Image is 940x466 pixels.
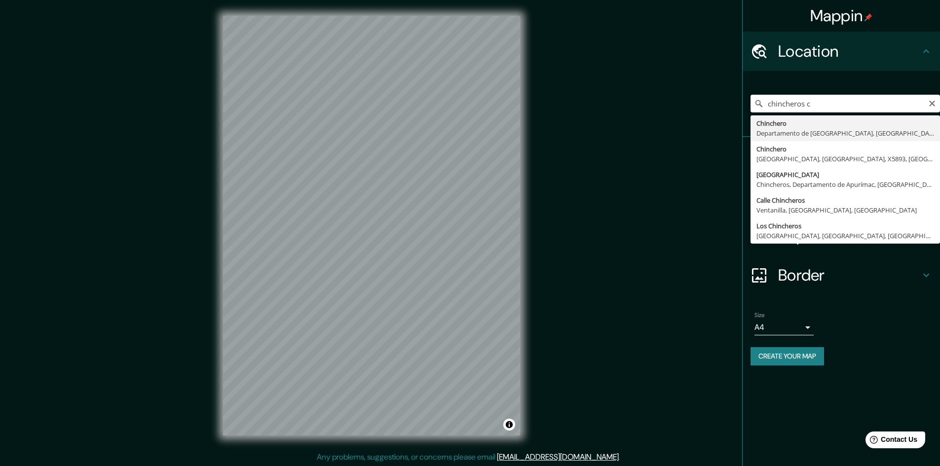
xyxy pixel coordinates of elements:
div: A4 [754,320,814,335]
button: Clear [928,98,936,108]
h4: Mappin [810,6,873,26]
div: Calle Chincheros [756,195,934,205]
div: Style [743,177,940,216]
a: [EMAIL_ADDRESS][DOMAIN_NAME] [497,452,619,462]
div: Layout [743,216,940,255]
div: Chinchero [756,118,934,128]
iframe: Help widget launcher [852,428,929,455]
div: [GEOGRAPHIC_DATA], [GEOGRAPHIC_DATA], [GEOGRAPHIC_DATA], [GEOGRAPHIC_DATA] [756,231,934,241]
div: Border [743,255,940,295]
div: . [620,451,622,463]
div: [GEOGRAPHIC_DATA] [756,170,934,179]
p: Any problems, suggestions, or concerns please email . [317,451,620,463]
div: . [622,451,624,463]
h4: Layout [778,226,920,246]
button: Toggle attribution [503,419,515,430]
div: Los Chincheros [756,221,934,231]
input: Pick your city or area [751,95,940,112]
button: Create your map [751,347,824,365]
div: Departamento de [GEOGRAPHIC_DATA], [GEOGRAPHIC_DATA] [756,128,934,138]
div: Pins [743,137,940,177]
div: Chinchero [756,144,934,154]
img: pin-icon.png [865,13,872,21]
label: Size [754,311,765,320]
canvas: Map [223,16,520,435]
h4: Border [778,265,920,285]
div: Chincheros, Departamento de Apurímac, [GEOGRAPHIC_DATA] [756,179,934,189]
div: Ventanilla, [GEOGRAPHIC_DATA], [GEOGRAPHIC_DATA] [756,205,934,215]
h4: Location [778,41,920,61]
div: Location [743,32,940,71]
div: [GEOGRAPHIC_DATA], [GEOGRAPHIC_DATA], X5893, [GEOGRAPHIC_DATA] [756,154,934,164]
